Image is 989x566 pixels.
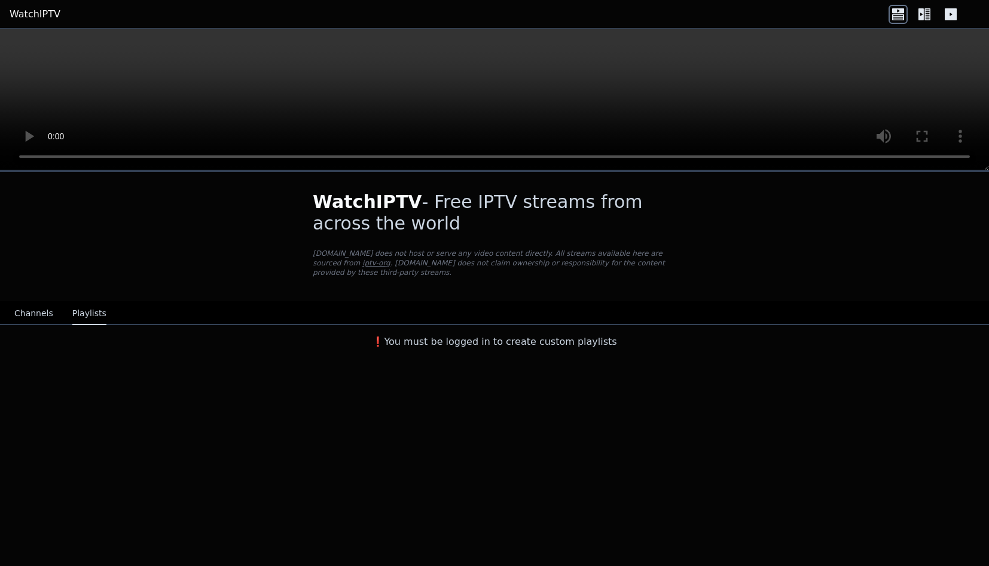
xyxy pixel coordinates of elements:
[362,259,390,267] a: iptv-org
[313,191,422,212] span: WatchIPTV
[313,191,676,234] h1: - Free IPTV streams from across the world
[14,302,53,325] button: Channels
[10,7,60,22] a: WatchIPTV
[72,302,106,325] button: Playlists
[294,335,695,349] h3: ❗️You must be logged in to create custom playlists
[313,249,676,277] p: [DOMAIN_NAME] does not host or serve any video content directly. All streams available here are s...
